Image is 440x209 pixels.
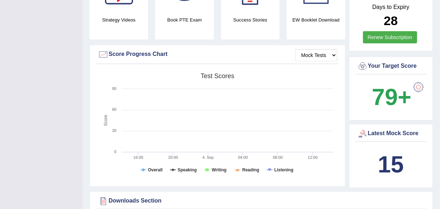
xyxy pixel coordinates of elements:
text: 20:00 [168,155,178,160]
tspan: Speaking [178,167,197,172]
text: 08:00 [273,155,283,160]
b: 15 [378,151,404,177]
text: 30 [112,128,116,133]
text: 0 [114,149,116,154]
h4: Success Stories [221,16,279,24]
tspan: Overall [148,167,163,172]
tspan: Score [103,115,108,126]
div: Score Progress Chart [98,49,337,60]
text: 90 [112,86,116,91]
div: Your Target Score [357,61,425,72]
a: Renew Subscription [363,31,417,43]
h4: Strategy Videos [90,16,148,24]
text: 04:00 [238,155,248,160]
tspan: 4. Sep [202,155,214,160]
text: 60 [112,107,116,111]
h4: Book PTE Exam [155,16,214,24]
tspan: Reading [242,167,259,172]
div: Latest Mock Score [357,128,425,139]
h4: EW Booklet Download [287,16,345,24]
b: 28 [384,14,398,28]
text: 12:00 [308,155,318,160]
h4: Days to Expiry [357,4,425,10]
b: 79+ [372,84,411,110]
tspan: Writing [212,167,226,172]
tspan: Test scores [201,72,234,80]
div: Downloads Section [98,196,425,206]
tspan: Listening [274,167,293,172]
text: 16:00 [133,155,143,160]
